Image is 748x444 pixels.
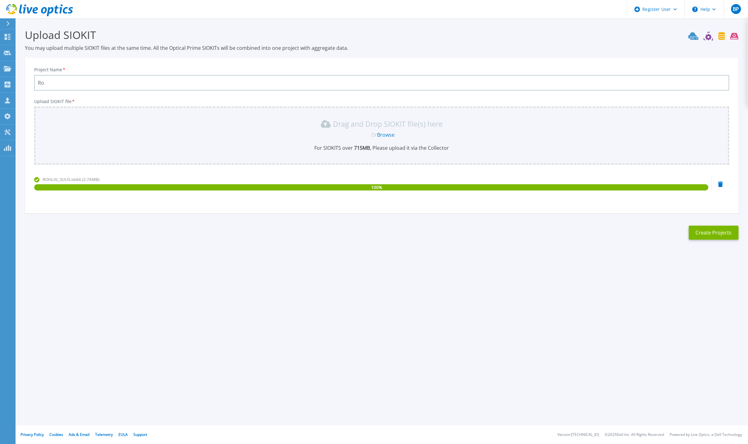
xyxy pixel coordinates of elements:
p: Upload SIOKIT file [34,99,729,104]
a: Ads & Email [69,432,90,437]
li: © 2025 Dell Inc. All Rights Reserved [605,433,664,437]
span: Or [372,131,377,138]
span: 100 % [371,184,382,191]
button: Create Projects [689,226,739,240]
div: Drag and Drop SIOKIT file(s) here OrBrowseFor SIOKITS over 715MB, Please upload it via the Collector [38,119,726,151]
li: Powered by Live Optics, a Dell Technology [670,433,742,437]
input: Enter Project Name [34,75,729,91]
h3: Upload SIOKIT [25,28,739,42]
label: Project Name [34,68,66,72]
p: Drag and Drop SIOKIT file(s) here [333,121,443,127]
p: You may upload multiple SIOKIT files at the same time. All the Optical Prime SIOKITs will be comb... [25,45,739,51]
a: Privacy Policy [21,432,44,437]
span: ROHLIG_SUUS.siokit (2.76MB) [43,177,99,182]
a: Cookies [49,432,63,437]
a: Telemetry [95,432,113,437]
li: Version: [TECHNICAL_ID] [557,433,599,437]
span: BP [733,7,739,12]
a: EULA [118,432,128,437]
p: For SIOKITS over , Please upload it via the Collector [38,144,726,151]
a: Browse [377,131,395,138]
a: Support [133,432,147,437]
b: 715 MB [353,144,370,151]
